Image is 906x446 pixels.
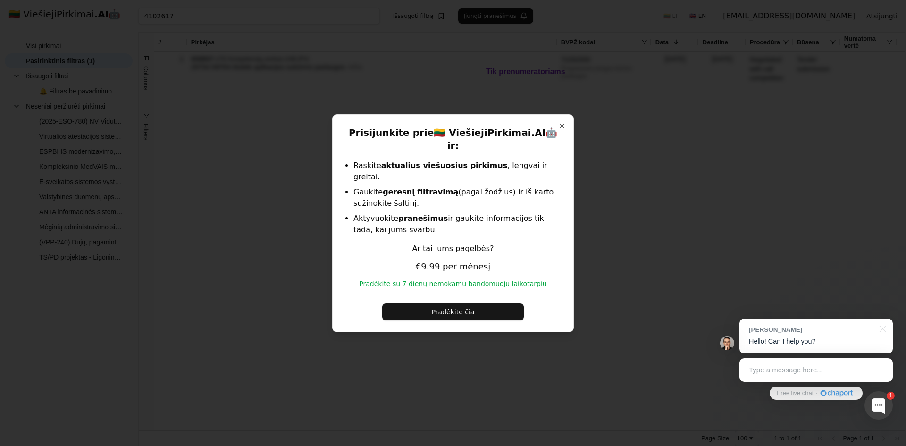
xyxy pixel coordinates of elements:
[344,260,562,273] p: per mėnesį
[749,337,883,346] p: Hello! Can I help you?
[416,261,440,271] span: €9.99
[720,336,734,350] img: Jonas
[353,214,544,234] span: Aktyvuokite ir gaukite informacijos tik tada, kai jums svarbu.
[344,243,562,254] p: Ar tai jums pagelbės?
[353,161,547,181] span: Raskite , lengvai ir greitai.
[383,187,458,196] strong: geresnį filtravimą
[749,325,874,334] div: [PERSON_NAME]
[382,303,524,320] button: Pradėkite čia
[739,358,893,382] div: Type a message here...
[531,127,546,138] strong: .AI
[344,279,562,288] p: Pradėkite su 7 dienų nemokamu bandomuoju laikotarpiu
[344,126,562,152] h2: Prisijunkite prie 🇱🇹 ViešiejiPirkimai 🤖 ir:
[777,389,814,398] span: Free live chat
[353,187,554,208] span: Gaukite (pagal žodžius) ir iš karto sužinokite šaltinį.
[398,214,448,223] strong: pranešimus
[816,389,818,398] div: ·
[381,161,507,170] strong: aktualius viešuosius pirkimus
